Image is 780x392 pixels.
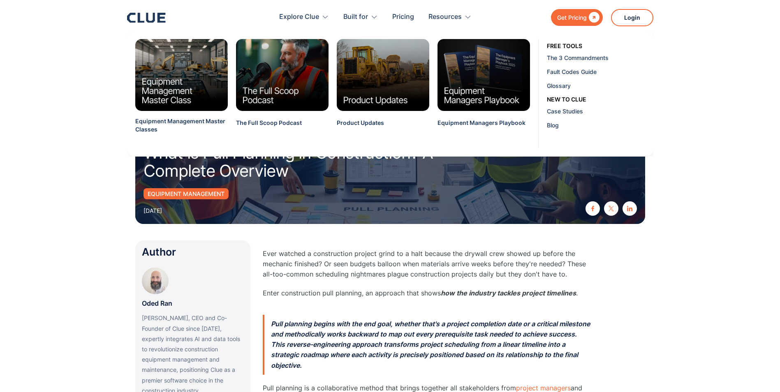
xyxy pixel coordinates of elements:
[516,384,571,392] a: project managers
[547,78,650,92] a: Glossary
[236,39,329,111] img: Clue Full Scoop Podcast
[279,4,319,30] div: Explore Clue
[343,4,368,30] div: Built for
[428,4,472,30] div: Resources
[142,267,169,294] img: Oded Ran
[135,117,228,134] div: Equipment Management Master Classes
[337,119,384,137] a: Product Updates
[547,81,647,90] div: Glossary
[547,65,650,78] a: Fault Codes Guide
[263,288,592,298] p: Enter construction pull planning, an approach that shows .
[337,119,384,127] div: Product Updates
[236,119,302,137] a: The Full Scoop Podcast
[547,107,647,115] div: Case Studies
[428,4,462,30] div: Resources
[392,4,414,30] a: Pricing
[144,205,162,216] div: [DATE]
[263,249,592,280] p: Ever watched a construction project grind to a halt because the drywall crew showed up before the...
[144,188,229,199] a: Equipment Management
[547,67,647,76] div: Fault Codes Guide
[144,144,489,180] h1: What is Pull Planning in Construction? A Complete Overview
[587,12,599,23] div: 
[437,39,530,111] img: Equipment Managers Playbook
[337,39,429,111] img: Clue Product Updates
[547,42,582,51] div: free tools
[547,118,650,132] a: Blog
[547,121,647,129] div: Blog
[611,9,653,26] a: Login
[142,298,172,309] p: Oded Ran
[343,4,378,30] div: Built for
[135,117,228,144] a: Equipment Management Master Classes
[590,206,595,211] img: facebook icon
[547,104,650,118] a: Case Studies
[551,9,603,26] a: Get Pricing
[547,95,586,104] div: New to clue
[127,31,653,157] nav: Resources
[627,206,632,211] img: linkedin icon
[279,4,329,30] div: Explore Clue
[557,12,587,23] div: Get Pricing
[547,53,647,62] div: The 3 Commandments
[135,39,228,111] img: Equipment Management MasterClasses
[142,247,244,257] div: Author
[441,289,576,297] em: how the industry tackles project timelines
[547,51,650,65] a: The 3 Commandments
[437,119,525,127] div: Equipment Managers Playbook
[437,119,525,137] a: Equipment Managers Playbook
[236,119,302,127] div: The Full Scoop Podcast
[263,315,592,375] p: Pull planning begins with the end goal, whether that's a project completion date or a critical mi...
[609,206,614,211] img: twitter X icon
